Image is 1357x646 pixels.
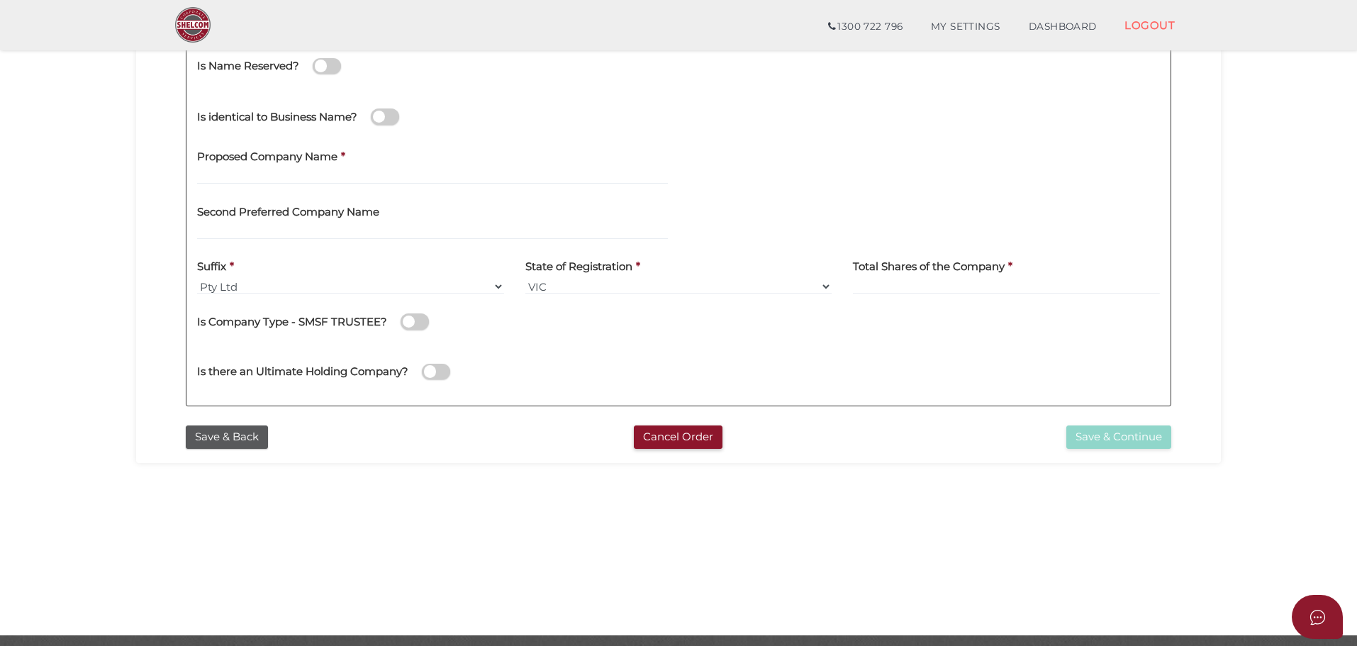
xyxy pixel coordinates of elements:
h4: Is Name Reserved? [197,60,299,72]
a: MY SETTINGS [917,13,1015,41]
h4: Second Preferred Company Name [197,206,379,218]
h4: Suffix [197,261,226,273]
a: LOGOUT [1110,11,1189,40]
button: Save & Continue [1066,425,1171,449]
h4: Is identical to Business Name? [197,111,357,123]
h4: Proposed Company Name [197,151,337,163]
h4: Is Company Type - SMSF TRUSTEE? [197,316,387,328]
h4: Total Shares of the Company [853,261,1005,273]
h4: Is there an Ultimate Holding Company? [197,366,408,378]
h4: State of Registration [525,261,632,273]
button: Open asap [1292,595,1343,639]
button: Save & Back [186,425,268,449]
a: DASHBOARD [1015,13,1111,41]
button: Cancel Order [634,425,722,449]
a: 1300 722 796 [814,13,917,41]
